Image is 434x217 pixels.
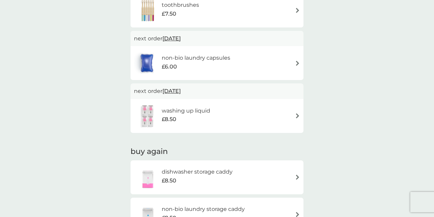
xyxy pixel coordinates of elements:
span: [DATE] [162,84,181,98]
img: arrow right [295,212,300,217]
img: arrow right [295,61,300,66]
img: washing up liquid [134,104,162,128]
p: next order [134,87,300,96]
h6: toothbrushes [162,1,199,9]
img: arrow right [295,113,300,118]
h6: dishwasher storage caddy [162,167,233,176]
h6: washing up liquid [162,106,210,115]
span: £6.00 [162,62,177,71]
h2: buy again [131,146,303,157]
img: arrow right [295,175,300,180]
span: [DATE] [162,32,181,45]
img: arrow right [295,8,300,13]
span: £8.50 [162,115,176,124]
p: next order [134,34,300,43]
span: £8.50 [162,176,176,185]
img: non-bio laundry capsules [134,51,160,75]
h6: non-bio laundry capsules [162,54,230,62]
span: £7.50 [162,9,176,18]
img: dishwasher storage caddy [134,165,162,189]
h6: non-bio laundry storage caddy [162,205,245,214]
